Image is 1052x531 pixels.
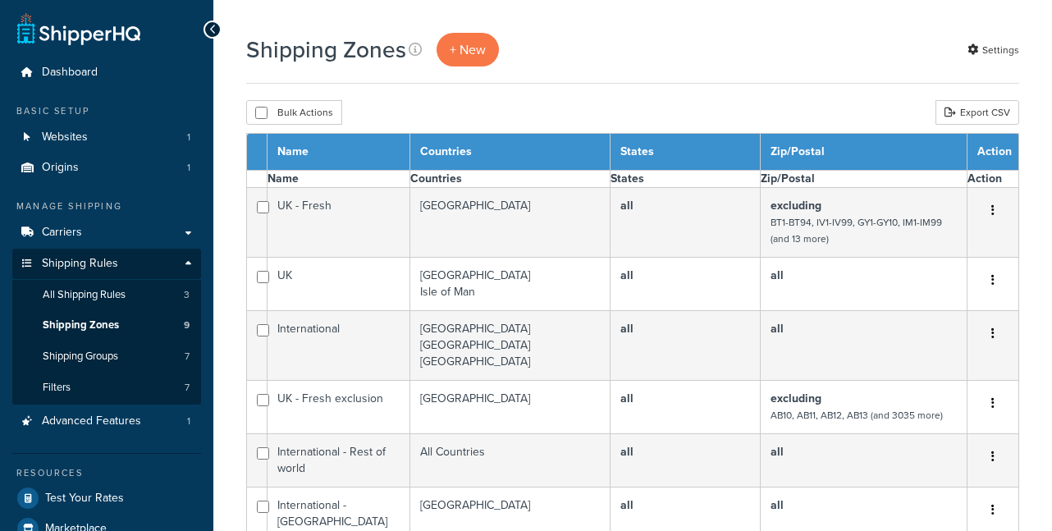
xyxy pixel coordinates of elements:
[268,258,410,311] td: UK
[410,381,611,434] td: [GEOGRAPHIC_DATA]
[268,188,410,258] td: UK - Fresh
[12,373,201,403] a: Filters 7
[967,134,1019,171] th: Action
[760,134,967,171] th: Zip/Postal
[12,249,201,279] a: Shipping Rules
[12,310,201,341] a: Shipping Zones 9
[43,381,71,395] span: Filters
[12,406,201,437] a: Advanced Features 1
[268,381,410,434] td: UK - Fresh exclusion
[43,288,126,302] span: All Shipping Rules
[268,171,410,188] th: Name
[12,373,201,403] li: Filters
[967,39,1019,62] a: Settings
[45,492,124,506] span: Test Your Rates
[771,497,784,514] b: all
[187,161,190,175] span: 1
[43,350,118,364] span: Shipping Groups
[246,100,342,125] button: Bulk Actions
[771,267,784,284] b: all
[611,171,761,188] th: States
[12,57,201,88] a: Dashboard
[12,122,201,153] a: Websites 1
[12,466,201,480] div: Resources
[771,390,821,407] b: excluding
[268,311,410,381] td: International
[935,100,1019,125] a: Export CSV
[184,288,190,302] span: 3
[12,341,201,372] li: Shipping Groups
[246,34,406,66] h1: Shipping Zones
[12,406,201,437] li: Advanced Features
[185,381,190,395] span: 7
[620,497,633,514] b: all
[410,311,611,381] td: [GEOGRAPHIC_DATA] [GEOGRAPHIC_DATA] [GEOGRAPHIC_DATA]
[42,66,98,80] span: Dashboard
[611,134,761,171] th: States
[17,12,140,45] a: ShipperHQ Home
[42,161,79,175] span: Origins
[187,130,190,144] span: 1
[12,280,201,310] li: All Shipping Rules
[268,434,410,488] td: International - Rest of world
[771,320,784,337] b: all
[185,350,190,364] span: 7
[620,443,633,460] b: all
[43,318,119,332] span: Shipping Zones
[771,197,821,214] b: excluding
[450,40,486,59] span: + New
[771,215,942,246] small: BT1-BT94, IV1-IV99, GY1-GY10, IM1-IM99 (and 13 more)
[437,33,499,66] a: + New
[12,153,201,183] a: Origins 1
[620,320,633,337] b: all
[268,134,410,171] th: Name
[12,280,201,310] a: All Shipping Rules 3
[184,318,190,332] span: 9
[771,408,943,423] small: AB10, AB11, AB12, AB13 (and 3035 more)
[12,153,201,183] li: Origins
[12,249,201,405] li: Shipping Rules
[187,414,190,428] span: 1
[12,104,201,118] div: Basic Setup
[620,197,633,214] b: all
[42,130,88,144] span: Websites
[410,258,611,311] td: [GEOGRAPHIC_DATA] Isle of Man
[410,434,611,488] td: All Countries
[12,341,201,372] a: Shipping Groups 7
[12,483,201,513] a: Test Your Rates
[967,171,1019,188] th: Action
[410,188,611,258] td: [GEOGRAPHIC_DATA]
[12,122,201,153] li: Websites
[620,267,633,284] b: all
[42,226,82,240] span: Carriers
[410,134,611,171] th: Countries
[410,171,611,188] th: Countries
[42,414,141,428] span: Advanced Features
[620,390,633,407] b: all
[42,257,118,271] span: Shipping Rules
[771,443,784,460] b: all
[12,217,201,248] a: Carriers
[12,199,201,213] div: Manage Shipping
[12,310,201,341] li: Shipping Zones
[760,171,967,188] th: Zip/Postal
